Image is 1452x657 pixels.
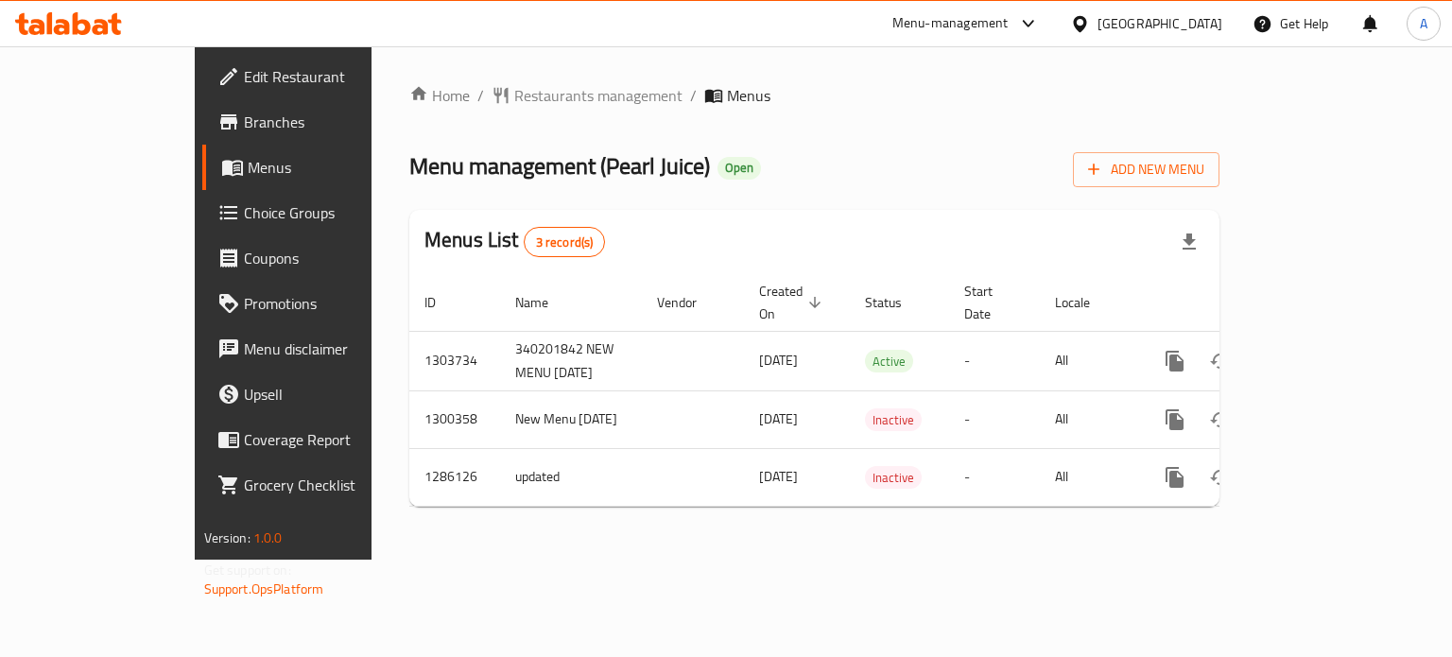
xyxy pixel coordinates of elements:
[244,292,423,315] span: Promotions
[1198,397,1243,442] button: Change Status
[949,331,1040,390] td: -
[865,350,913,372] div: Active
[524,227,606,257] div: Total records count
[964,280,1017,325] span: Start Date
[202,190,438,235] a: Choice Groups
[759,406,798,431] span: [DATE]
[717,157,761,180] div: Open
[202,372,438,417] a: Upsell
[1088,158,1204,182] span: Add New Menu
[865,351,913,372] span: Active
[424,226,605,257] h2: Menus List
[492,84,683,107] a: Restaurants management
[244,337,423,360] span: Menu disclaimer
[477,84,484,107] li: /
[865,291,926,314] span: Status
[1198,338,1243,384] button: Change Status
[204,558,291,582] span: Get support on:
[244,111,423,133] span: Branches
[253,526,283,550] span: 1.0.0
[1055,291,1115,314] span: Locale
[204,577,324,601] a: Support.OpsPlatform
[500,390,642,448] td: New Menu [DATE]
[1152,397,1198,442] button: more
[244,201,423,224] span: Choice Groups
[409,331,500,390] td: 1303734
[1152,455,1198,500] button: more
[248,156,423,179] span: Menus
[500,331,642,390] td: 340201842 NEW MENU [DATE]
[1152,338,1198,384] button: more
[727,84,770,107] span: Menus
[717,160,761,176] span: Open
[202,281,438,326] a: Promotions
[690,84,697,107] li: /
[244,474,423,496] span: Grocery Checklist
[409,448,500,506] td: 1286126
[759,348,798,372] span: [DATE]
[1420,13,1427,34] span: A
[244,65,423,88] span: Edit Restaurant
[202,326,438,372] a: Menu disclaimer
[409,390,500,448] td: 1300358
[409,274,1349,507] table: enhanced table
[1073,152,1219,187] button: Add New Menu
[500,448,642,506] td: updated
[202,145,438,190] a: Menus
[202,235,438,281] a: Coupons
[892,12,1009,35] div: Menu-management
[865,466,922,489] div: Inactive
[515,291,573,314] span: Name
[759,280,827,325] span: Created On
[202,99,438,145] a: Branches
[202,417,438,462] a: Coverage Report
[424,291,460,314] span: ID
[514,84,683,107] span: Restaurants management
[1098,13,1222,34] div: [GEOGRAPHIC_DATA]
[525,233,605,251] span: 3 record(s)
[204,526,251,550] span: Version:
[409,84,470,107] a: Home
[949,390,1040,448] td: -
[949,448,1040,506] td: -
[202,54,438,99] a: Edit Restaurant
[409,145,710,187] span: Menu management ( Pearl Juice )
[1198,455,1243,500] button: Change Status
[1040,448,1137,506] td: All
[865,409,922,431] span: Inactive
[202,462,438,508] a: Grocery Checklist
[409,84,1219,107] nav: breadcrumb
[1137,274,1349,332] th: Actions
[657,291,721,314] span: Vendor
[244,428,423,451] span: Coverage Report
[1040,390,1137,448] td: All
[865,467,922,489] span: Inactive
[244,383,423,406] span: Upsell
[244,247,423,269] span: Coupons
[1040,331,1137,390] td: All
[759,464,798,489] span: [DATE]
